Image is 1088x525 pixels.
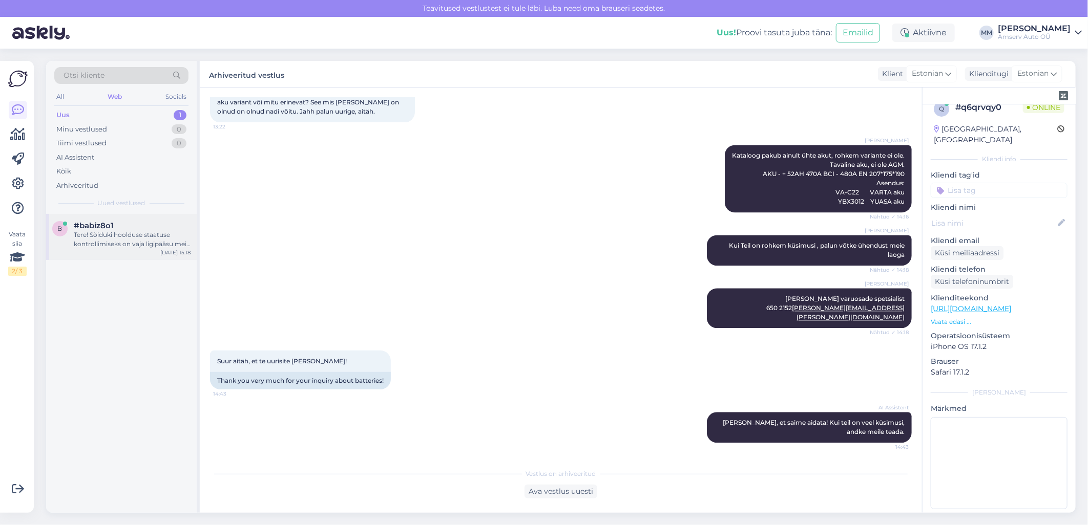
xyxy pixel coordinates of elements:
[732,151,905,205] span: Kataloog pakub ainult ühte akut, rohkem variante ei ole. Tavaline aku, ei ole AGM. AKU - + 52AH 4...
[931,155,1068,164] div: Kliendi info
[931,356,1068,367] p: Brauser
[56,181,98,191] div: Arhiveeritud
[870,213,909,221] span: Nähtud ✓ 14:16
[209,67,284,81] label: Arhiveeritud vestlus
[836,23,880,42] button: Emailid
[525,485,597,498] div: Ava vestlus uuesti
[54,90,66,103] div: All
[58,225,62,232] span: b
[931,403,1068,414] p: Märkmed
[792,304,905,321] a: [PERSON_NAME][EMAIL_ADDRESS][PERSON_NAME][DOMAIN_NAME]
[56,124,107,135] div: Minu vestlused
[217,89,403,115] span: O.k. Palun öelge, et kas sellele RAV4le on pakkuda ainult üks aku variant või mitu erinevat? See ...
[1059,91,1068,100] img: zendesk
[998,25,1082,41] a: [PERSON_NAME]Amserv Auto OÜ
[74,221,114,230] span: #babiz8o1
[98,199,145,208] span: Uued vestlused
[912,68,943,79] span: Estonian
[955,101,1023,114] div: # q6qrvqy0
[965,69,1009,79] div: Klienditugi
[870,266,909,274] span: Nähtud ✓ 14:18
[56,110,70,120] div: Uus
[1017,68,1049,79] span: Estonian
[998,33,1071,41] div: Amserv Auto OÜ
[8,69,28,89] img: Askly Logo
[865,137,909,144] span: [PERSON_NAME]
[931,246,1003,260] div: Küsi meiliaadressi
[931,217,1056,229] input: Lisa nimi
[717,28,736,37] b: Uus!
[931,235,1068,246] p: Kliendi email
[870,404,909,411] span: AI Assistent
[526,469,596,478] span: Vestlus on arhiveeritud
[74,230,191,249] div: Tere! Sõiduki hoolduse staatuse kontrollimiseks on vaja ligipääsu meie sisemistele süsteemidele. ...
[163,90,189,103] div: Socials
[865,227,909,234] span: [PERSON_NAME]
[8,230,27,276] div: Vaata siia
[56,138,107,148] div: Tiimi vestlused
[56,166,71,177] div: Kõik
[931,341,1068,352] p: iPhone OS 17.1.2
[892,24,955,42] div: Aktiivne
[931,275,1013,289] div: Küsi telefoninumbrit
[723,419,906,435] span: [PERSON_NAME], et saime aidata! Kui teil on veel küsimusi, andke meile teada.
[172,138,186,148] div: 0
[931,293,1068,303] p: Klienditeekond
[931,331,1068,341] p: Operatsioonisüsteem
[64,70,104,81] span: Otsi kliente
[729,242,906,258] span: Kui Teil on rohkem küsimusi , palun võtke ühendust meie laoga
[931,388,1068,397] div: [PERSON_NAME]
[979,26,994,40] div: MM
[160,249,191,256] div: [DATE] 15:18
[765,295,905,321] span: [PERSON_NAME] varuosade spetsialist 650 2152
[106,90,124,103] div: Web
[8,267,27,276] div: 2 / 3
[934,124,1057,145] div: [GEOGRAPHIC_DATA], [GEOGRAPHIC_DATA]
[931,317,1068,326] p: Vaata edasi ...
[998,25,1071,33] div: [PERSON_NAME]
[931,202,1068,213] p: Kliendi nimi
[931,367,1068,378] p: Safari 17.1.2
[931,304,1011,313] a: [URL][DOMAIN_NAME]
[931,264,1068,275] p: Kliendi telefon
[878,69,903,79] div: Klient
[172,124,186,135] div: 0
[865,280,909,288] span: [PERSON_NAME]
[213,123,252,130] span: 13:22
[931,170,1068,181] p: Kliendi tag'id
[213,390,252,398] span: 14:43
[1023,102,1064,113] span: Online
[870,443,909,451] span: 14:43
[931,183,1068,198] input: Lisa tag
[717,27,832,39] div: Proovi tasuta juba täna:
[217,357,347,365] span: Suur aitäh, et te uurisite [PERSON_NAME]!
[210,372,391,389] div: Thank you very much for your inquiry about batteries!
[174,110,186,120] div: 1
[870,329,909,336] span: Nähtud ✓ 14:18
[56,152,94,163] div: AI Assistent
[939,105,944,113] span: q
